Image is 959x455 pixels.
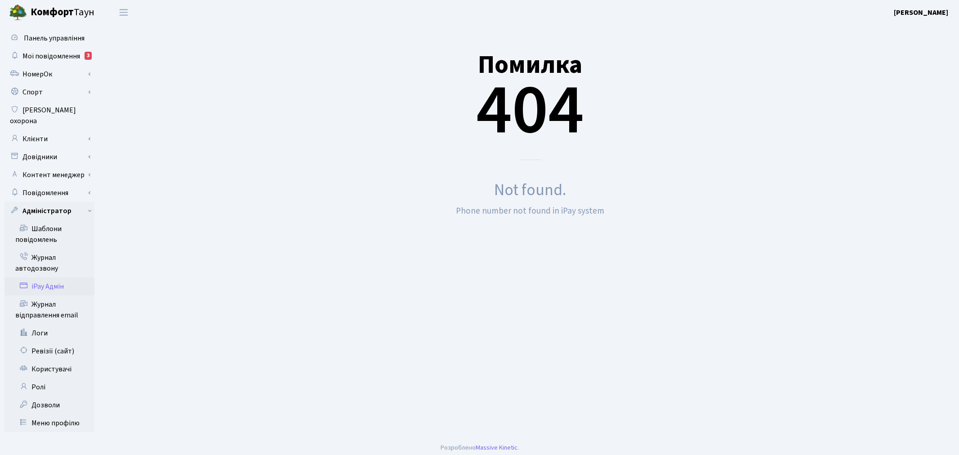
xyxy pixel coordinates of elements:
[4,324,94,342] a: Логи
[4,277,94,295] a: iPay Адмін
[31,5,74,19] b: Комфорт
[9,4,27,22] img: logo.png
[4,29,94,47] a: Панель управління
[4,148,94,166] a: Довідники
[4,414,94,432] a: Меню профілю
[115,28,946,160] div: 404
[4,130,94,148] a: Клієнти
[4,65,94,83] a: НомерОк
[476,443,517,452] a: Massive Kinetic
[4,101,94,130] a: [PERSON_NAME] охорона
[4,184,94,202] a: Повідомлення
[441,443,519,453] div: Розроблено .
[456,205,604,217] small: Phone number not found in iPay system
[4,47,94,65] a: Мої повідомлення3
[894,8,948,18] b: [PERSON_NAME]
[4,202,94,220] a: Адміністратор
[4,249,94,277] a: Журнал автодозвону
[85,52,92,60] div: 3
[4,83,94,101] a: Спорт
[24,33,85,43] span: Панель управління
[894,7,948,18] a: [PERSON_NAME]
[31,5,94,20] span: Таун
[4,295,94,324] a: Журнал відправлення email
[112,5,135,20] button: Переключити навігацію
[115,178,946,202] div: Not found.
[478,47,582,83] small: Помилка
[4,220,94,249] a: Шаблони повідомлень
[4,166,94,184] a: Контент менеджер
[4,360,94,378] a: Користувачі
[4,342,94,360] a: Ревізії (сайт)
[22,51,80,61] span: Мої повідомлення
[4,378,94,396] a: Ролі
[4,396,94,414] a: Дозволи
